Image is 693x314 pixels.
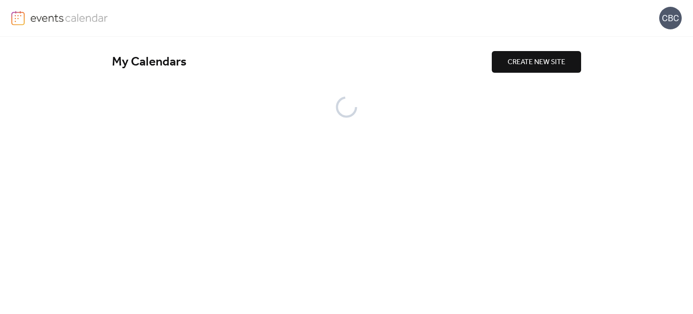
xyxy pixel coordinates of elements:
[30,11,108,24] img: logo-type
[659,7,682,29] div: CBC
[508,57,565,68] span: CREATE NEW SITE
[11,11,25,25] img: logo
[492,51,581,73] button: CREATE NEW SITE
[112,54,492,70] div: My Calendars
